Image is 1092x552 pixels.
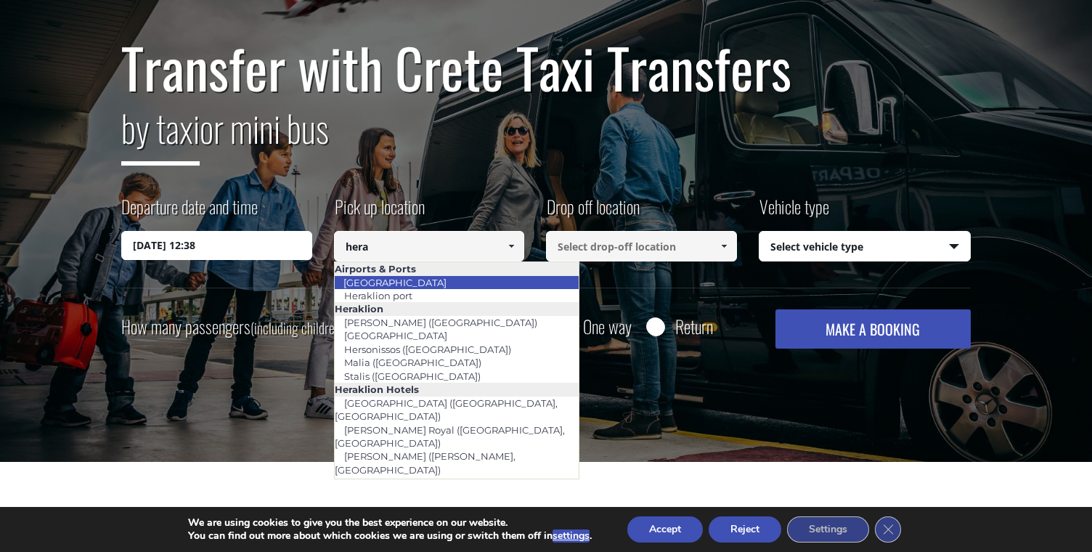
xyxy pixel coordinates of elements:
[335,312,547,333] a: [PERSON_NAME] ([GEOGRAPHIC_DATA])
[250,317,344,338] small: (including children)
[334,194,425,231] label: Pick up location
[334,272,456,293] a: [GEOGRAPHIC_DATA]
[188,529,592,543] p: You can find out more about which cookies we are using or switch them off in .
[759,194,829,231] label: Vehicle type
[787,516,869,543] button: Settings
[335,325,457,346] a: [GEOGRAPHIC_DATA]
[709,516,781,543] button: Reject
[875,516,901,543] button: Close GDPR Cookie Banner
[546,194,640,231] label: Drop off location
[775,309,971,349] button: MAKE A BOOKING
[121,98,971,176] h2: or mini bus
[583,317,632,336] label: One way
[335,339,521,360] a: Hersonissos ([GEOGRAPHIC_DATA])
[121,309,352,345] label: How many passengers ?
[335,285,422,306] a: Heraklion port
[334,231,525,261] input: Select pickup location
[335,262,579,275] li: Airports & Ports
[627,516,703,543] button: Accept
[546,231,737,261] input: Select drop-off location
[712,231,736,261] a: Show All Items
[121,194,258,231] label: Departure date and time
[335,366,490,386] a: Stalis ([GEOGRAPHIC_DATA])
[335,383,579,396] li: Heraklion Hotels
[500,231,523,261] a: Show All Items
[121,100,200,166] span: by taxi
[335,393,558,426] a: [GEOGRAPHIC_DATA] ([GEOGRAPHIC_DATA], [GEOGRAPHIC_DATA])
[335,302,579,315] li: Heraklion
[759,232,971,262] span: Select vehicle type
[335,446,516,479] a: [PERSON_NAME] ([PERSON_NAME], [GEOGRAPHIC_DATA])
[675,317,713,336] label: Return
[121,37,971,98] h1: Transfer with Crete Taxi Transfers
[335,420,565,453] a: [PERSON_NAME] Royal ([GEOGRAPHIC_DATA], [GEOGRAPHIC_DATA])
[188,516,592,529] p: We are using cookies to give you the best experience on our website.
[335,352,491,373] a: Malia ([GEOGRAPHIC_DATA])
[553,529,590,543] button: settings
